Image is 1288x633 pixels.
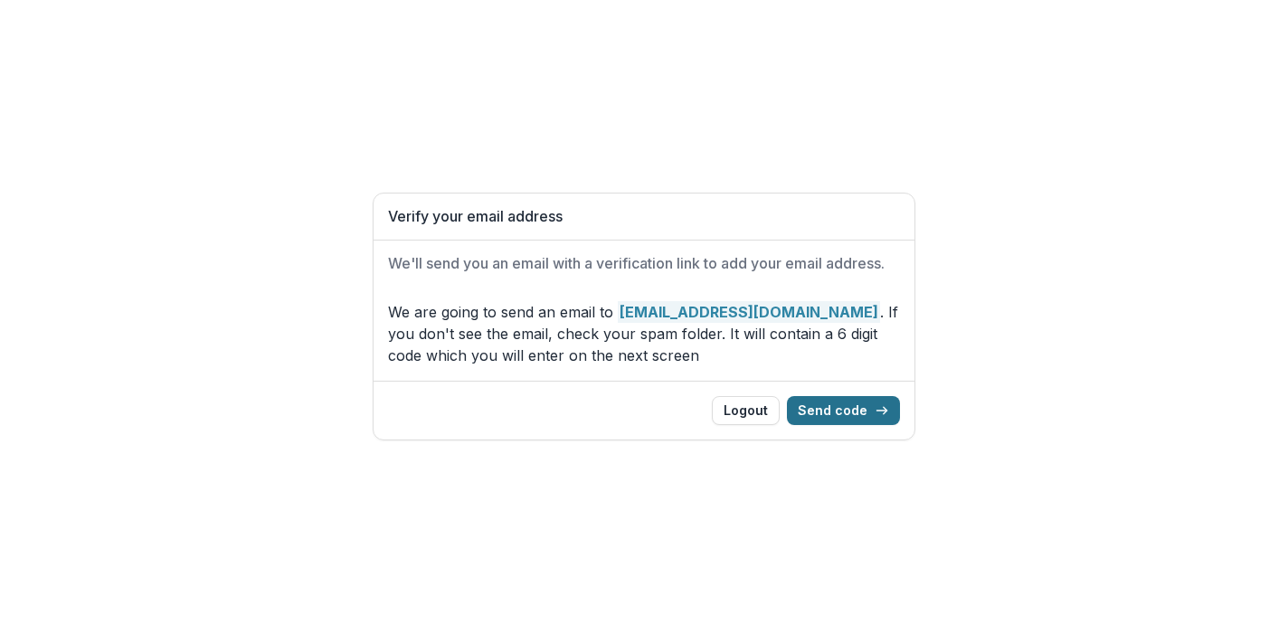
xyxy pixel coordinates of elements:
button: Logout [712,396,780,425]
h2: We'll send you an email with a verification link to add your email address. [388,255,900,272]
p: We are going to send an email to . If you don't see the email, check your spam folder. It will co... [388,301,900,366]
h1: Verify your email address [388,208,900,225]
strong: [EMAIL_ADDRESS][DOMAIN_NAME] [618,301,880,323]
button: Send code [787,396,900,425]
